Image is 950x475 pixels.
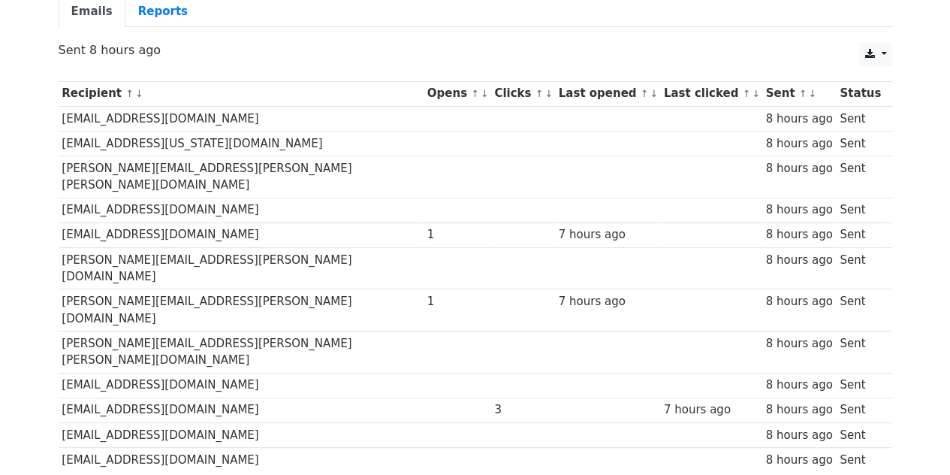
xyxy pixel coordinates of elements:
td: [PERSON_NAME][EMAIL_ADDRESS][PERSON_NAME][DOMAIN_NAME] [59,289,424,331]
a: ↓ [135,88,143,99]
div: 8 hours ago [765,226,832,244]
td: [EMAIL_ADDRESS][DOMAIN_NAME] [59,373,424,398]
a: ↑ [799,88,807,99]
th: Opens [424,81,491,106]
th: Clicks [490,81,554,106]
td: Sent [836,106,884,131]
div: 1 [427,293,487,310]
td: [EMAIL_ADDRESS][DOMAIN_NAME] [59,222,424,247]
td: Sent [836,331,884,373]
div: 8 hours ago [765,293,832,310]
a: ↓ [808,88,816,99]
td: Sent [836,131,884,156]
div: 3 [494,401,551,419]
td: [EMAIL_ADDRESS][DOMAIN_NAME] [59,398,424,422]
div: 8 hours ago [765,135,832,153]
td: Sent [836,247,884,289]
a: ↑ [471,88,479,99]
div: 8 hours ago [765,452,832,469]
a: ↓ [481,88,489,99]
td: [EMAIL_ADDRESS][DOMAIN_NAME] [59,106,424,131]
td: Sent [836,422,884,447]
div: 8 hours ago [765,201,832,219]
td: [EMAIL_ADDRESS][DOMAIN_NAME] [59,422,424,447]
div: 8 hours ago [765,252,832,269]
iframe: Chat Widget [875,403,950,475]
div: 7 hours ago [559,293,656,310]
div: 7 hours ago [559,226,656,244]
div: 8 hours ago [765,401,832,419]
td: [PERSON_NAME][EMAIL_ADDRESS][PERSON_NAME][DOMAIN_NAME] [59,247,424,289]
td: Sent [836,289,884,331]
td: Sent [836,222,884,247]
td: Sent [836,373,884,398]
a: ↑ [125,88,134,99]
a: ↑ [641,88,649,99]
a: ↓ [650,88,658,99]
td: Sent [836,198,884,222]
th: Status [836,81,884,106]
p: Sent 8 hours ago [59,42,892,58]
div: 8 hours ago [765,160,832,177]
a: ↑ [742,88,750,99]
td: Sent [836,398,884,422]
td: Sent [836,156,884,198]
td: [EMAIL_ADDRESS][US_STATE][DOMAIN_NAME] [59,131,424,156]
div: 7 hours ago [664,401,758,419]
div: 8 hours ago [765,110,832,128]
a: ↓ [752,88,760,99]
th: Recipient [59,81,424,106]
div: 8 hours ago [765,335,832,352]
td: [EMAIL_ADDRESS][DOMAIN_NAME] [59,447,424,472]
div: 8 hours ago [765,377,832,394]
th: Sent [762,81,837,106]
div: 1 [427,226,487,244]
div: 8 hours ago [765,427,832,444]
td: [PERSON_NAME][EMAIL_ADDRESS][PERSON_NAME][PERSON_NAME][DOMAIN_NAME] [59,156,424,198]
th: Last clicked [660,81,762,106]
a: ↑ [535,88,544,99]
td: [EMAIL_ADDRESS][DOMAIN_NAME] [59,198,424,222]
a: ↓ [544,88,553,99]
td: [PERSON_NAME][EMAIL_ADDRESS][PERSON_NAME][PERSON_NAME][DOMAIN_NAME] [59,331,424,373]
th: Last opened [555,81,660,106]
td: Sent [836,447,884,472]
